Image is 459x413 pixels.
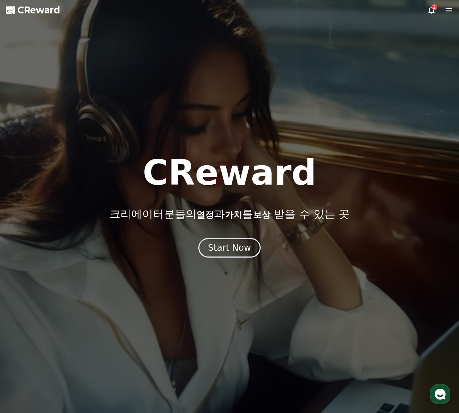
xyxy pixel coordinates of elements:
[431,4,437,10] div: 2
[17,4,60,16] span: CReward
[208,242,251,254] div: Start Now
[142,155,316,190] h1: CReward
[6,4,60,16] a: CReward
[198,245,261,252] a: Start Now
[109,208,350,221] p: 크리에이터분들의 과 를 받을 수 있는 곳
[23,241,27,246] span: 홈
[198,238,261,258] button: Start Now
[427,6,436,14] a: 2
[2,230,48,248] a: 홈
[197,210,214,220] span: 열정
[112,241,121,246] span: 설정
[225,210,242,220] span: 가치
[253,210,270,220] span: 보상
[94,230,139,248] a: 설정
[48,230,94,248] a: 대화
[66,241,75,247] span: 대화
